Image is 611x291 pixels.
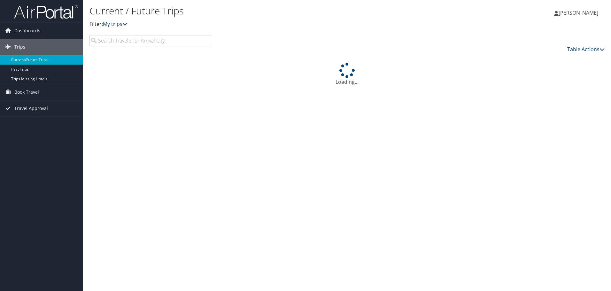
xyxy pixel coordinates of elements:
h1: Current / Future Trips [89,4,433,18]
span: Trips [14,39,25,55]
span: Dashboards [14,23,40,39]
a: [PERSON_NAME] [554,3,605,22]
img: airportal-logo.png [14,4,78,19]
span: Book Travel [14,84,39,100]
p: Filter: [89,20,433,28]
a: Table Actions [567,46,605,53]
span: [PERSON_NAME] [559,9,598,16]
span: Travel Approval [14,100,48,116]
div: Loading... [89,63,605,86]
input: Search Traveler or Arrival City [89,35,211,46]
a: My trips [103,20,128,28]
